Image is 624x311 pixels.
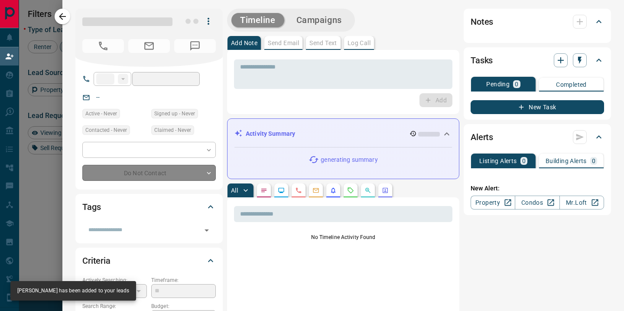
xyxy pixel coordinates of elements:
p: 0 [592,158,595,164]
svg: Notes [260,187,267,194]
p: generating summary [321,155,377,164]
p: Completed [556,82,587,88]
a: -- [96,94,100,101]
svg: Lead Browsing Activity [278,187,285,194]
p: Search Range: [82,302,147,310]
span: Claimed - Never [154,126,191,134]
h2: Tasks [471,53,493,67]
svg: Listing Alerts [330,187,337,194]
button: Timeline [231,13,284,27]
a: Condos [515,196,559,210]
p: Activity Summary [246,129,295,138]
h2: Notes [471,15,493,29]
h2: Alerts [471,130,493,144]
p: 0 [522,158,526,164]
p: Actively Searching: [82,276,147,284]
div: Notes [471,11,604,32]
p: Budget: [151,302,216,310]
div: Activity Summary [234,126,452,142]
p: Timeframe: [151,276,216,284]
p: New Alert: [471,184,604,193]
button: Open [201,224,213,236]
div: Criteria [82,250,216,271]
svg: Opportunities [364,187,371,194]
p: All [231,187,238,193]
a: Mr.Loft [559,196,604,210]
svg: Agent Actions [382,187,389,194]
p: 0 [515,81,518,87]
span: No Number [174,39,216,53]
p: Listing Alerts [479,158,517,164]
div: [PERSON_NAME] has been added to your leads [17,284,129,298]
p: No Timeline Activity Found [234,233,452,241]
svg: Emails [312,187,319,194]
span: Active - Never [85,109,117,118]
svg: Requests [347,187,354,194]
h2: Criteria [82,254,110,268]
span: Signed up - Never [154,109,195,118]
div: Tasks [471,50,604,71]
div: Tags [82,196,216,217]
div: Do Not Contact [82,165,216,181]
h2: Tags [82,200,101,214]
button: Campaigns [288,13,351,27]
p: Pending [486,81,510,87]
p: Add Note [231,40,257,46]
svg: Calls [295,187,302,194]
a: Property [471,196,515,210]
p: Building Alerts [546,158,587,164]
button: New Task [471,100,604,114]
span: No Number [82,39,124,53]
div: Alerts [471,127,604,147]
span: No Email [128,39,170,53]
span: Contacted - Never [85,126,127,134]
